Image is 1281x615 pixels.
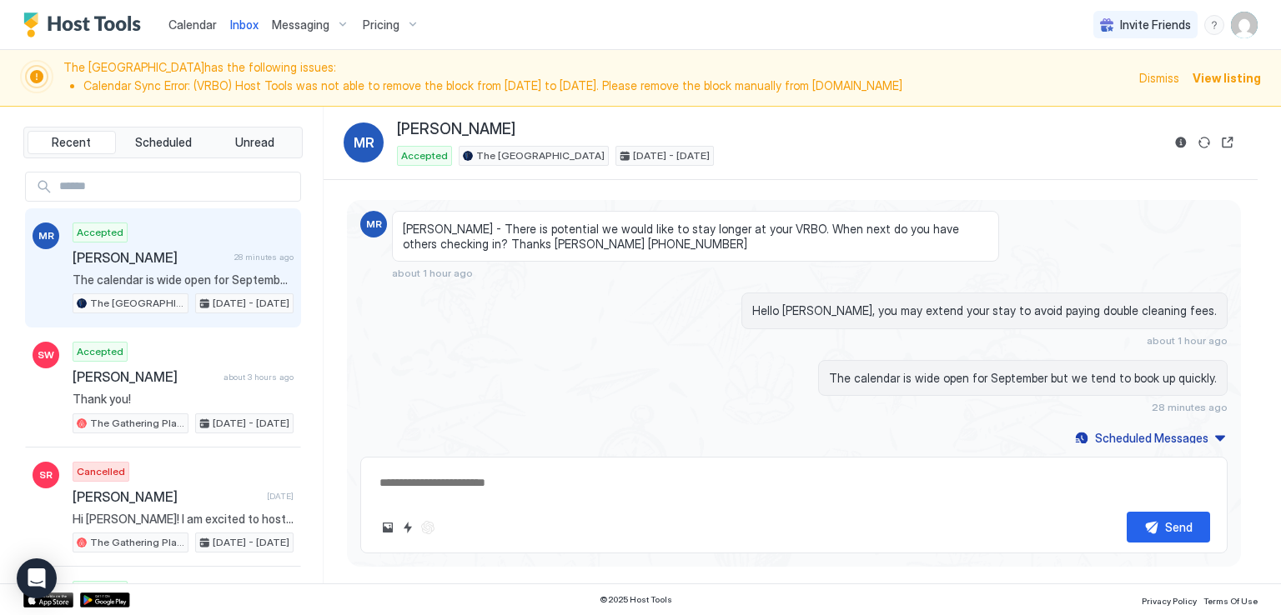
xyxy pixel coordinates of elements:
[1165,518,1193,536] div: Send
[363,17,399,32] span: Pricing
[272,17,329,32] span: Messaging
[1203,591,1258,608] a: Terms Of Use
[135,135,192,150] span: Scheduled
[401,148,448,163] span: Accepted
[23,12,148,37] a: Host Tools Logo
[63,60,1129,96] span: The [GEOGRAPHIC_DATA] has the following issues:
[53,172,300,201] input: Input Field
[230,16,259,33] a: Inbox
[90,535,184,550] span: The Gathering Place
[392,267,473,279] span: about 1 hour ago
[1139,69,1179,87] div: Dismiss
[213,416,289,431] span: [DATE] - [DATE]
[77,344,123,359] span: Accepted
[1127,512,1210,542] button: Send
[90,416,184,431] span: The Gathering Place
[234,252,294,262] span: 28 minutes ago
[354,132,374,152] span: MR
[1073,427,1228,449] button: Scheduled Messages
[38,228,54,243] span: MR
[80,592,130,607] a: Google Play Store
[77,225,123,240] span: Accepted
[378,517,398,537] button: Upload image
[38,347,54,362] span: SW
[600,594,672,605] span: © 2025 Host Tools
[73,368,217,385] span: [PERSON_NAME]
[1095,429,1208,447] div: Scheduled Messages
[224,372,294,382] span: about 3 hours ago
[366,217,382,232] span: MR
[397,120,515,139] span: [PERSON_NAME]
[90,296,184,311] span: The [GEOGRAPHIC_DATA]
[1204,15,1224,35] div: menu
[210,131,299,154] button: Unread
[1203,596,1258,606] span: Terms Of Use
[213,296,289,311] span: [DATE] - [DATE]
[1218,132,1238,152] button: Open reservation
[73,512,294,527] span: Hi [PERSON_NAME]! I am excited to host you at The Gathering Place! LOCATION: [STREET_ADDRESS] KEY...
[39,467,53,482] span: SR
[73,488,260,505] span: [PERSON_NAME]
[476,148,605,163] span: The [GEOGRAPHIC_DATA]
[52,135,91,150] span: Recent
[1171,132,1191,152] button: Reservation information
[23,127,303,158] div: tab-group
[230,17,259,32] span: Inbox
[168,16,217,33] a: Calendar
[1147,334,1228,347] span: about 1 hour ago
[1152,401,1228,413] span: 28 minutes ago
[83,78,1129,93] li: Calendar Sync Error: (VRBO) Host Tools was not able to remove the block from [DATE] to [DATE]. Pl...
[398,517,418,537] button: Quick reply
[235,135,274,150] span: Unread
[1194,132,1214,152] button: Sync reservation
[73,249,228,266] span: [PERSON_NAME]
[1142,591,1197,608] a: Privacy Policy
[213,535,289,550] span: [DATE] - [DATE]
[77,464,125,479] span: Cancelled
[168,17,217,32] span: Calendar
[633,148,710,163] span: [DATE] - [DATE]
[752,303,1217,318] span: Hello [PERSON_NAME], you may extend your stay to avoid paying double cleaning fees.
[267,491,294,502] span: [DATE]
[17,558,57,598] div: Open Intercom Messenger
[119,131,208,154] button: Scheduled
[1142,596,1197,606] span: Privacy Policy
[23,592,73,607] a: App Store
[829,371,1217,386] span: The calendar is wide open for September but we tend to book up quickly.
[1231,12,1258,38] div: User profile
[28,131,116,154] button: Recent
[73,392,294,407] span: Thank you!
[1193,69,1261,87] div: View listing
[73,272,294,287] span: The calendar is wide open for September but we tend to book up quickly.
[1120,17,1191,32] span: Invite Friends
[403,222,988,251] span: [PERSON_NAME] - There is potential we would like to stay longer at your VRBO. When next do you ha...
